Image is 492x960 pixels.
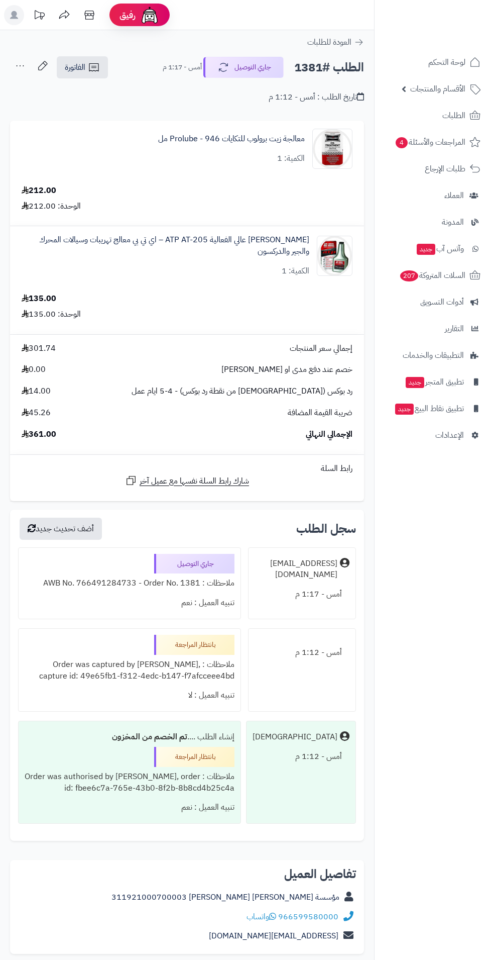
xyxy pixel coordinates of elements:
[22,364,46,375] span: 0.00
[140,5,160,25] img: ai-face.png
[425,162,465,176] span: طلبات الإرجاع
[294,57,364,78] h2: الطلب #1381
[306,429,352,440] span: الإجمالي النهائي
[444,188,464,203] span: العملاء
[395,135,465,149] span: المراجعات والأسئلة
[435,428,464,442] span: الإعدادات
[154,635,234,655] div: بانتظار المراجعة
[20,518,102,540] button: أضف تحديث جديد
[132,386,352,397] span: رد بوكس ([DEMOGRAPHIC_DATA] من نقطة رد بوكس) - 4-5 ايام عمل
[25,593,234,613] div: تنبيه العميل : نعم
[381,370,486,394] a: تطبيق المتجرجديد
[313,129,352,169] img: 1745046819-prolube%201%20quarts-90x90.JPG
[400,270,418,281] span: 207
[22,429,56,440] span: 361.00
[405,375,464,389] span: تطبيق المتجر
[203,57,284,78] button: جاري التوصيل
[317,236,352,276] img: 1751365931-Screenshot%202025-07-01%20133157-90x90.jpg
[381,317,486,341] a: التقارير
[22,407,51,419] span: 45.26
[22,234,309,257] a: [PERSON_NAME] عالي الفعالية ATP AT-205 – اي تي بي معالج تهريبات وسيالات المحرك والجير والدركسون
[381,343,486,367] a: التطبيقات والخدمات
[381,423,486,447] a: الإعدادات
[255,558,337,581] div: [EMAIL_ADDRESS][DOMAIN_NAME]
[381,50,486,74] a: لوحة التحكم
[277,153,305,164] div: الكمية: 1
[253,731,337,743] div: [DEMOGRAPHIC_DATA]
[27,5,52,28] a: تحديثات المنصة
[154,747,234,767] div: بانتظار المراجعة
[410,82,465,96] span: الأقسام والمنتجات
[247,911,276,923] a: واتساب
[18,868,356,880] h2: تفاصيل العميل
[22,386,51,397] span: 14.00
[154,554,234,574] div: جاري التوصيل
[381,104,486,128] a: الطلبات
[381,237,486,261] a: وآتس آبجديد
[65,61,85,73] span: الفاتورة
[416,242,464,256] span: وآتس آب
[394,402,464,416] span: تطبيق نقاط البيع
[163,62,202,72] small: أمس - 1:17 م
[22,201,81,212] div: الوحدة: 212.00
[25,727,234,747] div: إنشاء الطلب ....
[399,268,465,282] span: السلات المتروكة
[253,747,349,766] div: أمس - 1:12 م
[381,130,486,154] a: المراجعات والأسئلة4
[119,9,136,21] span: رفيق
[428,55,465,69] span: لوحة التحكم
[296,523,356,535] h3: سجل الطلب
[381,210,486,234] a: المدونة
[381,397,486,421] a: تطبيق نقاط البيعجديد
[396,137,408,148] span: 4
[25,686,234,705] div: تنبيه العميل : لا
[406,377,424,388] span: جديد
[288,407,352,419] span: ضريبة القيمة المضافة
[57,56,108,78] a: الفاتورة
[282,265,309,277] div: الكمية: 1
[255,643,349,662] div: أمس - 1:12 م
[25,573,234,593] div: ملاحظات : AWB No. 766491284733 - Order No. 1381
[22,343,56,354] span: 301.74
[381,290,486,314] a: أدوات التسويق
[22,185,56,197] div: 212.00
[25,798,234,817] div: تنبيه العميل : نعم
[112,731,187,743] b: تم الخصم من المخزون
[209,930,338,942] a: [EMAIL_ADDRESS][DOMAIN_NAME]
[140,475,249,487] span: شارك رابط السلة نفسها مع عميل آخر
[158,133,305,145] a: معالجة زيت برولوب للتكايات Prolube - 946 مل
[255,585,349,604] div: أمس - 1:17 م
[290,343,352,354] span: إجمالي سعر المنتجات
[125,474,249,487] a: شارك رابط السلة نفسها مع عميل آخر
[278,911,338,923] a: 966599580000
[221,364,352,375] span: خصم عند دفع مدى او [PERSON_NAME]
[417,244,435,255] span: جديد
[442,215,464,229] span: المدونة
[442,109,465,123] span: الطلبات
[381,183,486,208] a: العملاء
[395,404,414,415] span: جديد
[25,767,234,798] div: ملاحظات : Order was authorised by [PERSON_NAME], order id: fbee6c7a-765e-43b0-8f2b-8b8cd4b25c4a
[307,36,364,48] a: العودة للطلبات
[111,891,339,903] a: مؤسسة [PERSON_NAME] [PERSON_NAME] 311921000700003
[22,293,56,305] div: 135.00
[381,157,486,181] a: طلبات الإرجاع
[14,463,360,474] div: رابط السلة
[403,348,464,362] span: التطبيقات والخدمات
[420,295,464,309] span: أدوات التسويق
[307,36,351,48] span: العودة للطلبات
[25,655,234,686] div: ملاحظات : Order was captured by [PERSON_NAME], capture id: 49e65fb1-f312-4edc-b147-f7afcceee4bd
[445,322,464,336] span: التقارير
[424,28,482,49] img: logo-2.png
[381,263,486,287] a: السلات المتروكة207
[22,309,81,320] div: الوحدة: 135.00
[269,91,364,103] div: تاريخ الطلب : أمس - 1:12 م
